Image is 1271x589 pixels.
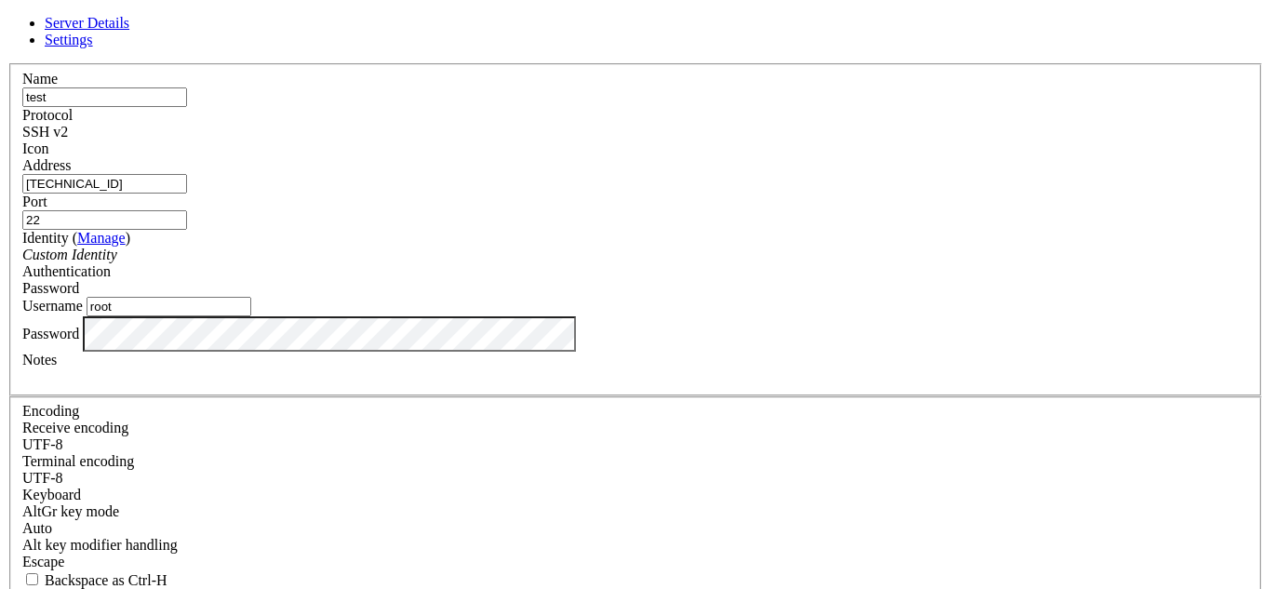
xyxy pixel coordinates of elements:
[22,263,111,279] label: Authentication
[22,124,68,140] span: SSH v2
[45,32,93,47] a: Settings
[22,280,79,296] span: Password
[22,124,1249,141] div: SSH v2
[22,420,128,435] label: Set the expected encoding for data received from the host. If the encodings do not match, visual ...
[22,174,187,194] input: Host Name or IP
[22,107,73,123] label: Protocol
[22,436,63,452] span: UTF-8
[22,436,1249,453] div: UTF-8
[22,352,57,368] label: Notes
[22,503,119,519] label: Set the expected encoding for data received from the host. If the encodings do not match, visual ...
[22,325,79,341] label: Password
[22,403,79,419] label: Encoding
[22,298,83,314] label: Username
[22,520,1249,537] div: Auto
[22,87,187,107] input: Server Name
[22,280,1249,297] div: Password
[22,554,1249,570] div: Escape
[22,537,178,553] label: Controls how the Alt key is handled. Escape: Send an ESC prefix. 8-Bit: Add 128 to the typed char...
[45,572,167,588] span: Backspace as Ctrl-H
[22,247,1249,263] div: Custom Identity
[22,520,52,536] span: Auto
[22,487,81,502] label: Keyboard
[22,230,130,246] label: Identity
[26,573,38,585] input: Backspace as Ctrl-H
[22,194,47,209] label: Port
[22,554,64,569] span: Escape
[45,15,129,31] a: Server Details
[22,157,71,173] label: Address
[22,453,134,469] label: The default terminal encoding. ISO-2022 enables character map translations (like graphics maps). ...
[22,470,1249,487] div: UTF-8
[22,210,187,230] input: Port Number
[22,470,63,486] span: UTF-8
[22,71,58,87] label: Name
[77,230,126,246] a: Manage
[73,230,130,246] span: ( )
[22,247,117,262] i: Custom Identity
[87,297,251,316] input: Login Username
[22,141,48,156] label: Icon
[22,572,167,588] label: If true, the backspace should send BS ('\x08', aka ^H). Otherwise the backspace key should send '...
